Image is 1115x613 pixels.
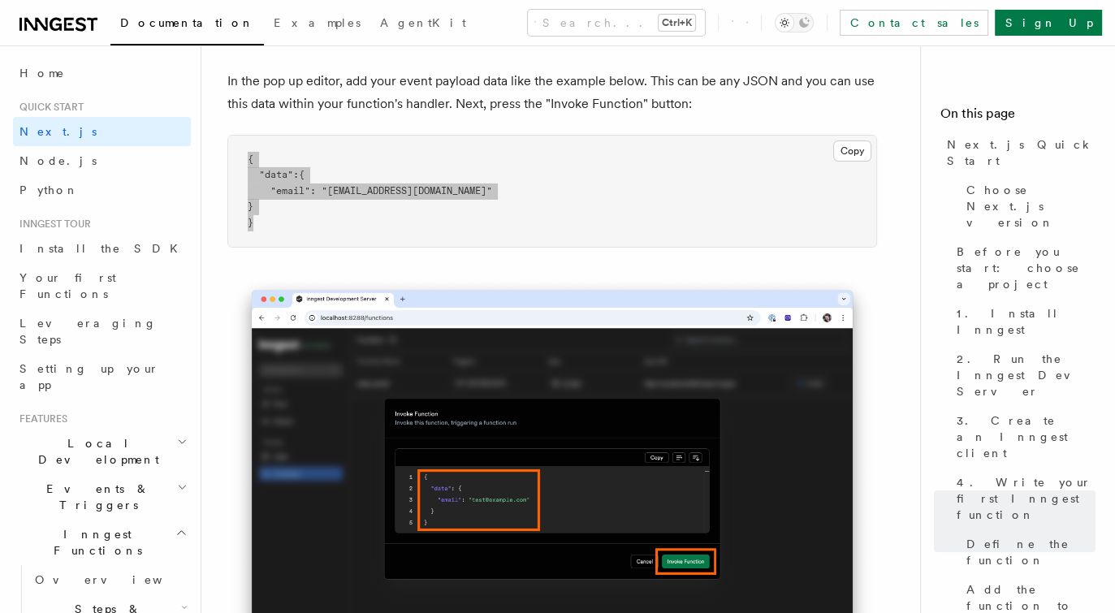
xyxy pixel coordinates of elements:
span: Leveraging Steps [19,317,157,346]
span: : [293,169,299,180]
a: Choose Next.js version [960,175,1096,237]
a: Contact sales [840,10,988,36]
span: Events & Triggers [13,481,177,513]
span: Documentation [120,16,254,29]
span: Python [19,183,79,196]
a: 2. Run the Inngest Dev Server [950,344,1096,406]
span: "[EMAIL_ADDRESS][DOMAIN_NAME]" [322,185,492,196]
a: Python [13,175,191,205]
span: { [248,153,253,165]
span: 2. Run the Inngest Dev Server [957,351,1096,399]
a: 1. Install Inngest [950,299,1096,344]
a: Next.js Quick Start [940,130,1096,175]
button: Copy [833,140,871,162]
span: Install the SDK [19,242,188,255]
span: Setting up your app [19,362,159,391]
span: "data" [259,169,293,180]
a: Home [13,58,191,88]
p: In the pop up editor, add your event payload data like the example below. This can be any JSON an... [227,70,877,115]
button: Events & Triggers [13,474,191,520]
a: Documentation [110,5,264,45]
button: Inngest Functions [13,520,191,565]
span: "email" [270,185,310,196]
kbd: Ctrl+K [659,15,695,31]
a: 3. Create an Inngest client [950,406,1096,468]
a: Sign Up [995,10,1102,36]
a: Node.js [13,146,191,175]
a: Before you start: choose a project [950,237,1096,299]
a: 4. Write your first Inngest function [950,468,1096,529]
a: Leveraging Steps [13,309,191,354]
span: AgentKit [380,16,466,29]
h4: On this page [940,104,1096,130]
span: Quick start [13,101,84,114]
a: Next.js [13,117,191,146]
span: Next.js Quick Start [947,136,1096,169]
button: Toggle dark mode [775,13,814,32]
span: { [299,169,305,180]
span: } [248,201,253,212]
span: Next.js [19,125,97,138]
span: Your first Functions [19,271,116,300]
span: : [310,185,316,196]
span: Overview [35,573,202,586]
button: Local Development [13,429,191,474]
a: Setting up your app [13,354,191,399]
span: 1. Install Inngest [957,305,1096,338]
span: Inngest Functions [13,526,175,559]
span: Local Development [13,435,177,468]
span: Examples [274,16,361,29]
span: Before you start: choose a project [957,244,1096,292]
span: Features [13,412,67,425]
span: 4. Write your first Inngest function [957,474,1096,523]
a: AgentKit [370,5,476,44]
span: Inngest tour [13,218,91,231]
span: Node.js [19,154,97,167]
a: Install the SDK [13,234,191,263]
span: } [248,217,253,228]
span: Choose Next.js version [966,182,1096,231]
button: Search...Ctrl+K [528,10,705,36]
span: Home [19,65,65,81]
a: Examples [264,5,370,44]
span: Define the function [966,536,1096,568]
a: Overview [28,565,191,594]
a: Your first Functions [13,263,191,309]
span: 3. Create an Inngest client [957,412,1096,461]
a: Define the function [960,529,1096,575]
